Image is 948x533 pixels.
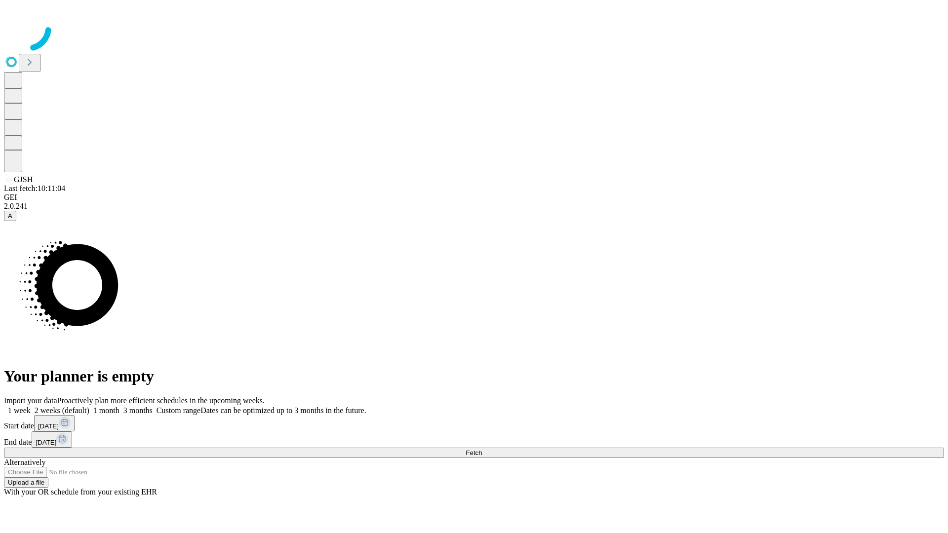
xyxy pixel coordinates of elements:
[4,202,944,211] div: 2.0.241
[4,448,944,458] button: Fetch
[4,193,944,202] div: GEI
[4,396,57,405] span: Import your data
[4,184,65,192] span: Last fetch: 10:11:04
[4,431,944,448] div: End date
[4,458,45,466] span: Alternatively
[4,415,944,431] div: Start date
[14,175,33,184] span: GJSH
[36,439,56,446] span: [DATE]
[466,449,482,457] span: Fetch
[123,406,153,415] span: 3 months
[93,406,119,415] span: 1 month
[34,415,75,431] button: [DATE]
[35,406,89,415] span: 2 weeks (default)
[4,211,16,221] button: A
[8,406,31,415] span: 1 week
[38,422,59,430] span: [DATE]
[4,367,944,385] h1: Your planner is empty
[57,396,265,405] span: Proactively plan more efficient schedules in the upcoming weeks.
[157,406,200,415] span: Custom range
[4,477,48,488] button: Upload a file
[8,212,12,220] span: A
[32,431,72,448] button: [DATE]
[4,488,157,496] span: With your OR schedule from your existing EHR
[200,406,366,415] span: Dates can be optimized up to 3 months in the future.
